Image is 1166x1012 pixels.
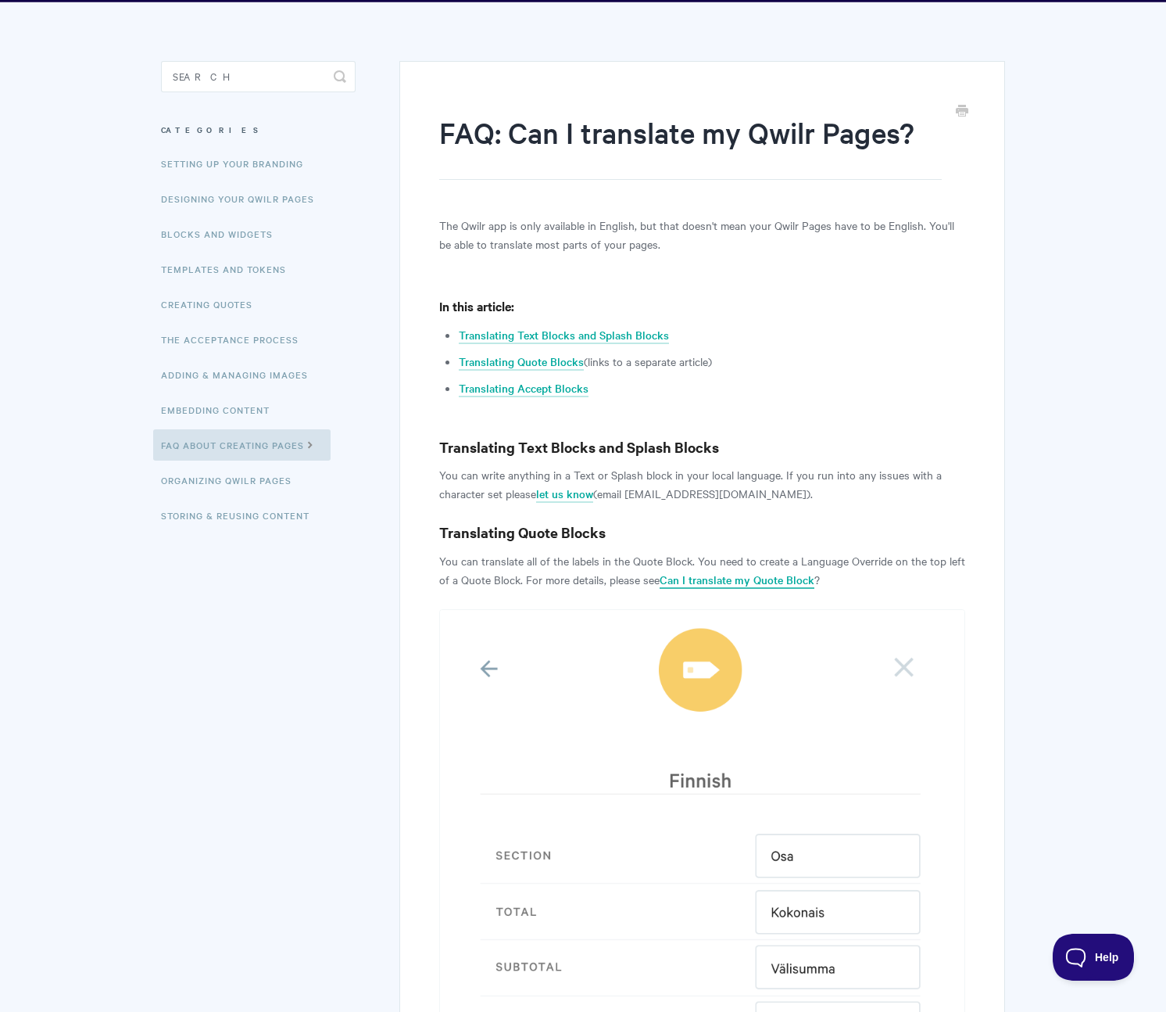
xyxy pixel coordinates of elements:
[459,327,669,344] a: Translating Text Blocks and Splash Blocks
[161,394,281,425] a: Embedding Content
[439,436,965,458] h3: Translating Text Blocks and Splash Blocks
[161,289,264,320] a: Creating Quotes
[459,380,588,397] a: Translating Accept Blocks
[161,116,356,144] h3: Categories
[536,486,593,503] a: let us know
[161,324,310,355] a: The Acceptance Process
[1053,934,1135,981] iframe: Toggle Customer Support
[161,359,320,390] a: Adding & Managing Images
[153,429,331,461] a: FAQ About Creating Pages
[439,465,965,503] p: You can write anything in a Text or Splash block in your local language. If you run into any issu...
[956,103,968,120] a: Print this Article
[161,253,298,285] a: Templates and Tokens
[439,522,965,544] h3: Translating Quote Blocks
[161,61,356,92] input: Search
[161,218,284,249] a: Blocks and Widgets
[439,296,965,316] h4: In this article:
[439,216,965,253] p: The Qwilr app is only available in English, but that doesn't mean your Qwilr Pages have to be Eng...
[161,183,326,214] a: Designing Your Qwilr Pages
[161,148,315,179] a: Setting up your Branding
[161,500,321,531] a: Storing & Reusing Content
[459,352,965,371] li: (links to a separate article)
[439,113,942,180] h1: FAQ: Can I translate my Qwilr Pages?
[439,551,965,589] p: You can translate all of the labels in the Quote Block. You need to create a Language Override on...
[459,353,584,371] a: Translating Quote Blocks
[161,465,303,496] a: Organizing Qwilr Pages
[660,572,814,589] a: Can I translate my Quote Block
